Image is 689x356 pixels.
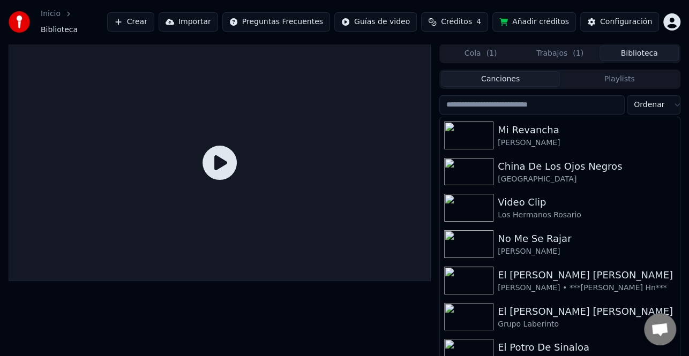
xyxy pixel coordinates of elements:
[107,12,154,32] button: Crear
[498,138,676,148] div: [PERSON_NAME]
[441,46,520,61] button: Cola
[498,268,676,283] div: El [PERSON_NAME] [PERSON_NAME]
[498,304,676,319] div: El [PERSON_NAME] [PERSON_NAME]
[498,195,676,210] div: Video Clip
[498,246,676,257] div: [PERSON_NAME]
[9,11,30,33] img: youka
[498,340,676,355] div: El Potro De Sinaloa
[476,17,481,27] span: 4
[492,12,576,32] button: Añadir créditos
[222,12,330,32] button: Preguntas Frecuentes
[600,46,679,61] button: Biblioteca
[441,71,560,87] button: Canciones
[498,319,676,330] div: Grupo Laberinto
[498,174,676,185] div: [GEOGRAPHIC_DATA]
[498,283,676,293] div: [PERSON_NAME] • ***[PERSON_NAME] Hn***
[520,46,600,61] button: Trabajos
[573,48,583,59] span: ( 1 )
[486,48,497,59] span: ( 1 )
[580,12,659,32] button: Configuración
[421,12,488,32] button: Créditos4
[498,123,676,138] div: Mi Revancha
[41,25,78,35] span: Biblioteca
[498,210,676,221] div: Los Hermanos Rosario
[498,231,676,246] div: No Me Se Rajar
[634,100,664,110] span: Ordenar
[441,17,472,27] span: Créditos
[498,159,676,174] div: China De Los Ojos Negros
[41,9,61,19] a: Inicio
[41,9,107,35] nav: breadcrumb
[159,12,218,32] button: Importar
[334,12,417,32] button: Guías de video
[644,313,676,345] div: Chat abierto
[600,17,652,27] div: Configuración
[560,71,679,87] button: Playlists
